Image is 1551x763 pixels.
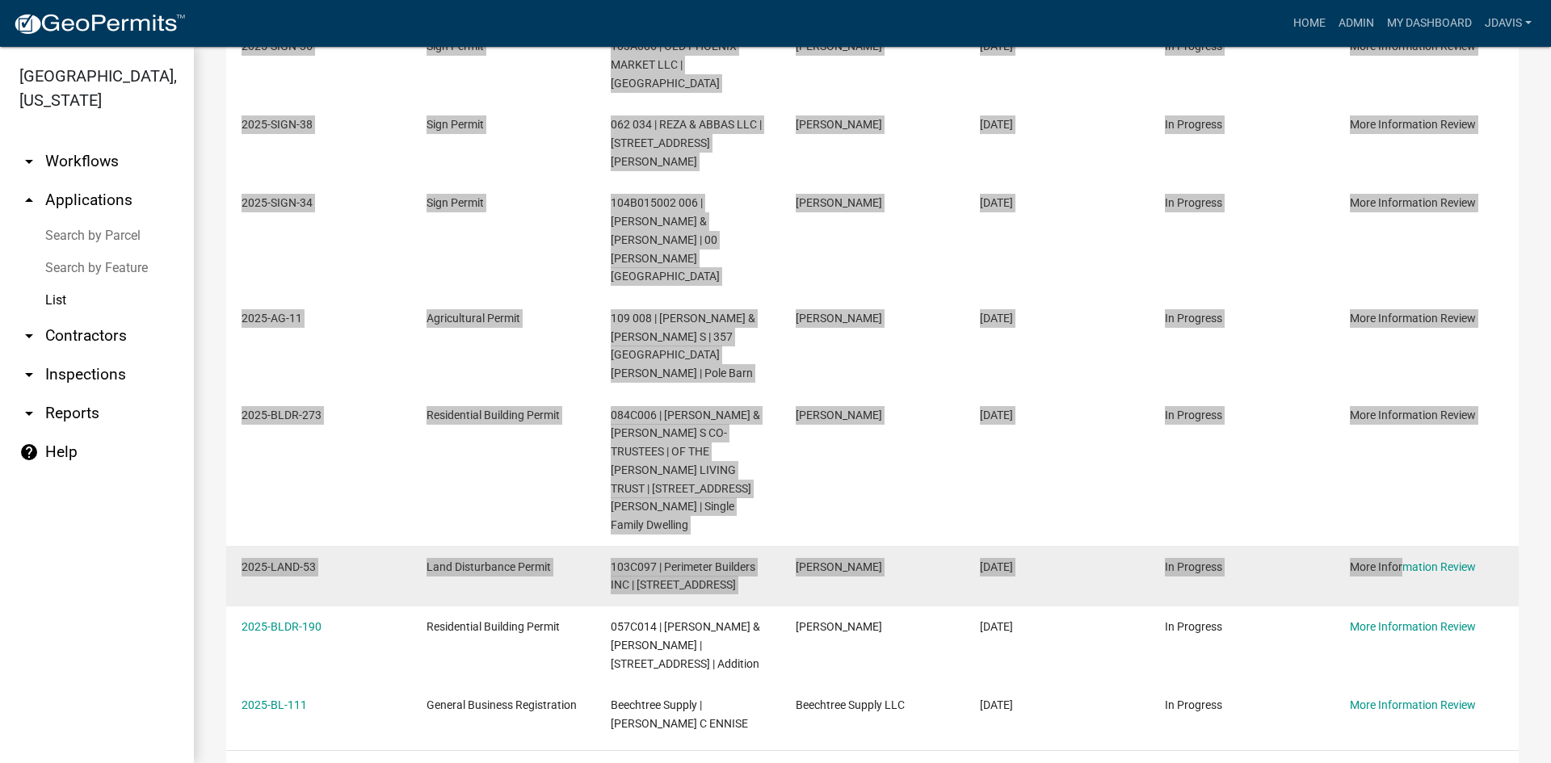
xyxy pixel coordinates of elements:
[980,118,1013,131] span: 09/25/2025
[427,620,560,633] span: Residential Building Permit
[611,118,762,168] span: 062 034 | REZA & ABBAS LLC | 116 GRAY RD
[611,40,737,90] span: 103A086 | OLD PHOENIX MARKET LLC | OLD PHOENIX RD
[1350,620,1476,633] a: More Information Review
[1165,698,1222,711] span: In Progress
[611,620,760,670] span: 057C014 | TURNER MARIUS & TERRY | 124 TANGLEWOOD DR | Addition
[796,620,882,633] span: Kristy Everett
[242,698,307,711] a: 2025-BL-111
[242,312,302,325] a: 2025-AG-11
[1478,8,1538,39] a: jdavis
[19,191,39,210] i: arrow_drop_up
[427,118,484,131] span: Sign Permit
[1350,118,1476,131] a: More Information Review
[796,196,882,209] span: Richard Conant
[980,196,1013,209] span: 09/19/2025
[1165,409,1222,421] span: In Progress
[611,312,755,379] span: 109 008 | HERNANDEZ ALBERTO & CONSANDRA S | 357 OLD COPELAN RD | Pole Barn
[427,312,520,325] span: Agricultural Permit
[980,312,1013,325] span: 09/14/2025
[1165,196,1222,209] span: In Progress
[1381,8,1478,39] a: My Dashboard
[796,409,882,421] span: Marvin Roberts
[1165,560,1222,573] span: In Progress
[242,560,316,573] a: 2025-LAND-53
[19,152,39,171] i: arrow_drop_down
[980,698,1013,711] span: 05/29/2025
[611,698,748,730] span: Beechtree Supply | BURKE C ENNISE
[19,326,39,346] i: arrow_drop_down
[611,560,755,592] span: 103C097 | Perimeter Builders INC | 123 CAPE VIEW LN
[1350,409,1476,421] a: More Information Review
[796,698,905,711] span: Beechtree Supply LLC
[1165,118,1222,131] span: In Progress
[1332,8,1381,39] a: Admin
[242,196,313,209] a: 2025-SIGN-34
[1165,620,1222,633] span: In Progress
[796,118,882,131] span: David Stewart
[796,312,882,325] span: Alberto Hernandez
[980,409,1013,421] span: 09/09/2025
[1350,312,1476,325] a: More Information Review
[796,560,882,573] span: Shane Robbins
[427,409,560,421] span: Residential Building Permit
[427,196,484,209] span: Sign Permit
[611,409,760,532] span: 084C006 | GREVAS JAMES T & GLORIA S CO-TRUSTEES | OF THE GREVAS LIVING TRUST | 989 DENNIS STATION...
[427,698,577,711] span: General Business Registration
[980,560,1013,573] span: 09/05/2025
[242,409,322,421] a: 2025-BLDR-273
[427,560,551,573] span: Land Disturbance Permit
[242,118,313,131] a: 2025-SIGN-38
[242,620,322,633] a: 2025-BLDR-190
[1165,312,1222,325] span: In Progress
[980,620,1013,633] span: 06/19/2025
[19,365,39,384] i: arrow_drop_down
[611,196,720,283] span: 104B015002 006 | BAZEMORE WILLIAM L & KATHERINE L | 00 Collis Marina Road
[19,404,39,423] i: arrow_drop_down
[1287,8,1332,39] a: Home
[19,442,39,462] i: help
[1350,196,1476,209] a: More Information Review
[1350,560,1476,573] a: More Information Review
[1350,698,1476,711] a: More Information Review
